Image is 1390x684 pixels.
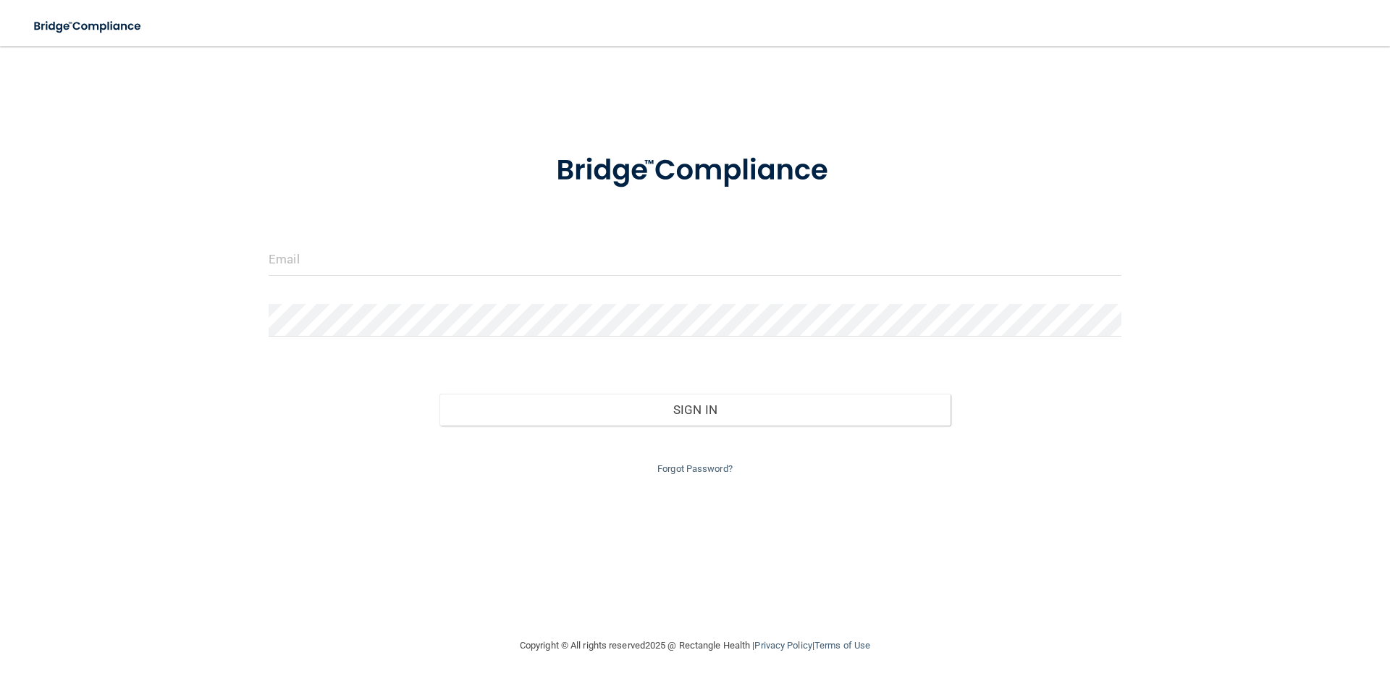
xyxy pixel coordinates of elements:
[526,133,864,208] img: bridge_compliance_login_screen.278c3ca4.svg
[657,463,733,474] a: Forgot Password?
[754,640,812,651] a: Privacy Policy
[22,12,155,41] img: bridge_compliance_login_screen.278c3ca4.svg
[814,640,870,651] a: Terms of Use
[431,622,959,669] div: Copyright © All rights reserved 2025 @ Rectangle Health | |
[439,394,951,426] button: Sign In
[269,243,1121,276] input: Email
